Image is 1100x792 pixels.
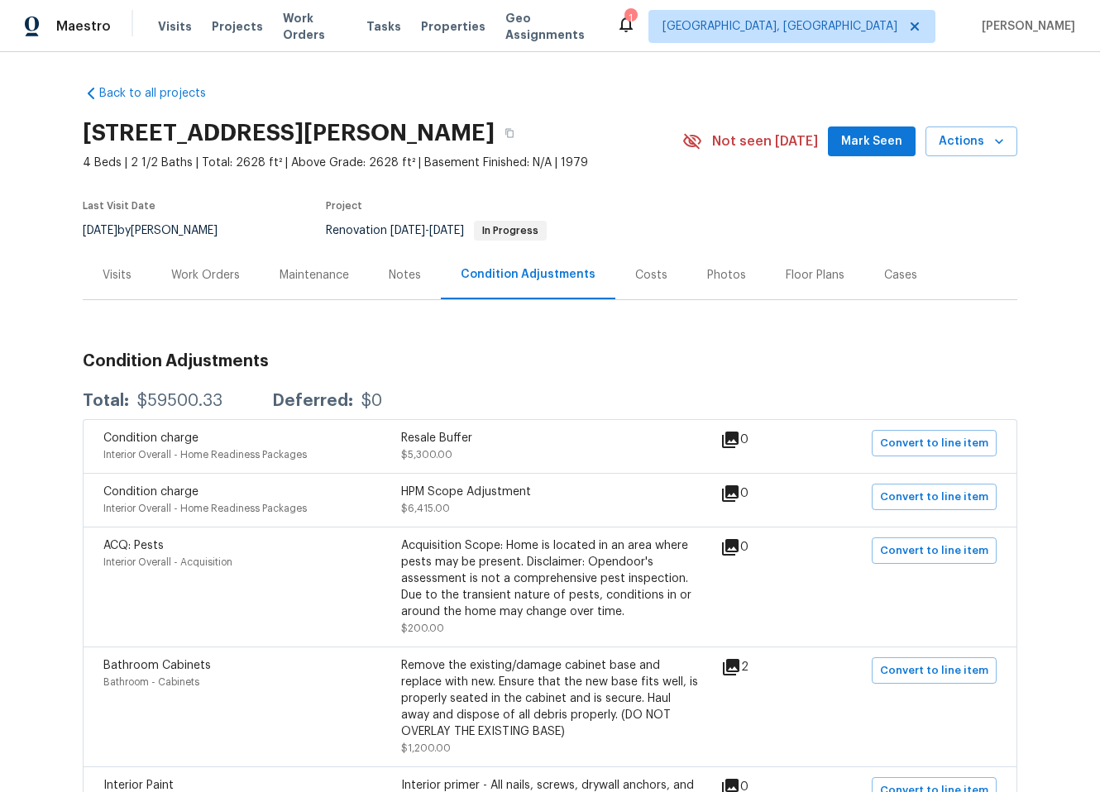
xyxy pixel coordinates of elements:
[461,266,595,283] div: Condition Adjustments
[56,18,111,35] span: Maestro
[662,18,897,35] span: [GEOGRAPHIC_DATA], [GEOGRAPHIC_DATA]
[872,657,997,684] button: Convert to line item
[786,267,844,284] div: Floor Plans
[83,155,682,171] span: 4 Beds | 2 1/2 Baths | Total: 2628 ft² | Above Grade: 2628 ft² | Basement Finished: N/A | 1979
[212,18,263,35] span: Projects
[880,542,988,561] span: Convert to line item
[103,432,198,444] span: Condition charge
[390,225,425,236] span: [DATE]
[476,226,545,236] span: In Progress
[366,21,401,32] span: Tasks
[103,267,132,284] div: Visits
[401,430,699,446] div: Resale Buffer
[83,225,117,236] span: [DATE]
[429,225,464,236] span: [DATE]
[103,503,307,513] span: Interior Overall - Home Readiness Packages
[390,225,464,236] span: -
[421,18,485,35] span: Properties
[83,125,495,141] h2: [STREET_ADDRESS][PERSON_NAME]
[872,430,997,456] button: Convert to line item
[326,201,362,211] span: Project
[712,133,818,150] span: Not seen [DATE]
[401,657,699,740] div: Remove the existing/damage cabinet base and replace with new. Ensure that the new base fits well,...
[83,353,1017,370] h3: Condition Adjustments
[720,484,801,503] div: 0
[975,18,1075,35] span: [PERSON_NAME]
[103,557,232,567] span: Interior Overall - Acquisition
[925,126,1017,157] button: Actions
[137,393,222,409] div: $59500.33
[171,267,240,284] div: Work Orders
[401,537,699,620] div: Acquisition Scope: Home is located in an area where pests may be present. Disclaimer: Opendoor's ...
[401,623,444,633] span: $200.00
[401,503,450,513] span: $6,415.00
[361,393,382,409] div: $0
[721,657,801,677] div: 2
[83,85,242,102] a: Back to all projects
[83,201,155,211] span: Last Visit Date
[158,18,192,35] span: Visits
[103,486,198,498] span: Condition charge
[326,225,547,236] span: Renovation
[880,488,988,507] span: Convert to line item
[720,537,801,557] div: 0
[401,743,451,753] span: $1,200.00
[841,131,902,152] span: Mark Seen
[880,434,988,453] span: Convert to line item
[495,118,524,148] button: Copy Address
[103,450,307,460] span: Interior Overall - Home Readiness Packages
[103,540,164,551] span: ACQ: Pests
[103,780,174,791] span: Interior Paint
[401,450,452,460] span: $5,300.00
[880,661,988,680] span: Convert to line item
[624,10,636,26] div: 1
[389,267,421,284] div: Notes
[707,267,746,284] div: Photos
[872,537,997,564] button: Convert to line item
[720,430,801,450] div: 0
[505,10,596,43] span: Geo Assignments
[939,131,1004,152] span: Actions
[872,484,997,510] button: Convert to line item
[635,267,667,284] div: Costs
[103,660,211,671] span: Bathroom Cabinets
[83,221,237,241] div: by [PERSON_NAME]
[283,10,347,43] span: Work Orders
[401,484,699,500] div: HPM Scope Adjustment
[103,677,199,687] span: Bathroom - Cabinets
[884,267,917,284] div: Cases
[280,267,349,284] div: Maintenance
[828,126,916,157] button: Mark Seen
[83,393,129,409] div: Total:
[272,393,353,409] div: Deferred:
